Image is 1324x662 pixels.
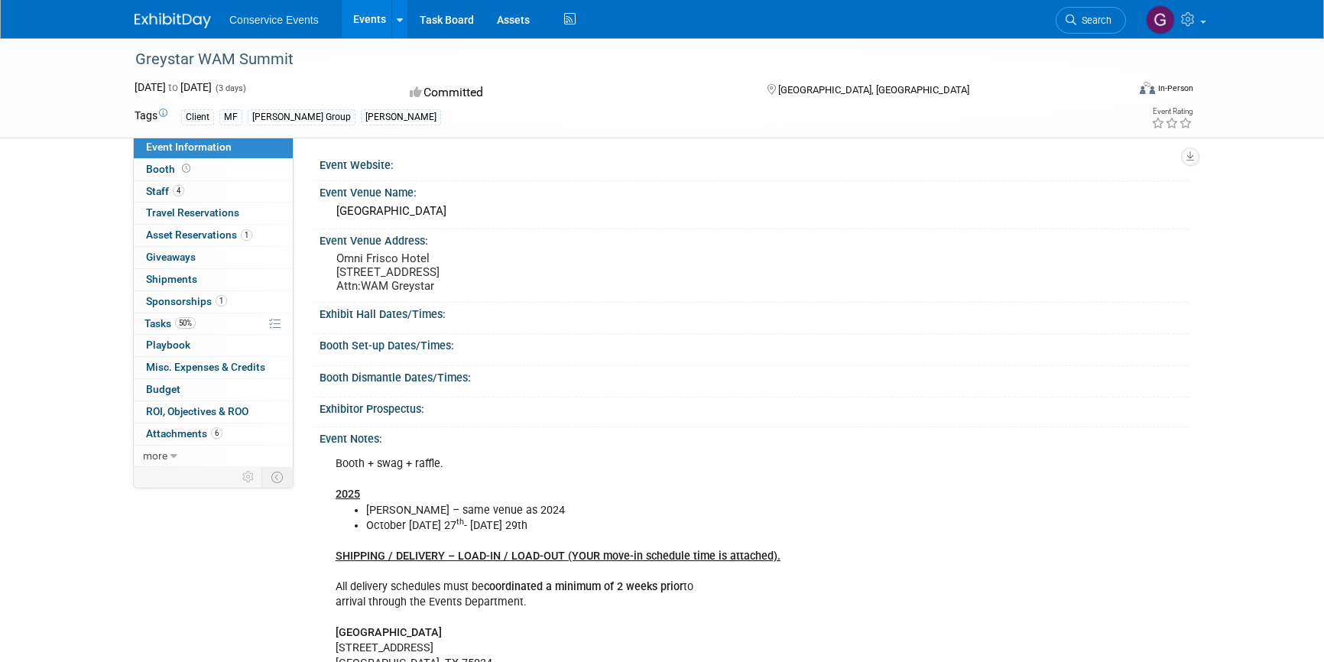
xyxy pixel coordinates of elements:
div: Event Format [1036,80,1193,102]
span: Conservice Events [229,14,319,26]
b: [GEOGRAPHIC_DATA] [336,626,442,639]
a: Shipments [134,269,293,290]
div: [PERSON_NAME] [361,109,441,125]
span: ROI, Objectives & ROO [146,405,248,417]
div: Event Rating [1151,108,1193,115]
li: [PERSON_NAME] – same venue as 2024 [366,503,1011,518]
div: Event Notes: [320,427,1189,446]
span: Booth [146,163,193,175]
a: Giveaways [134,247,293,268]
a: Event Information [134,137,293,158]
span: 4 [173,185,184,196]
div: MF [219,109,242,125]
div: Event Venue Address: [320,229,1189,248]
td: Personalize Event Tab Strip [235,467,262,487]
div: Event Venue Name: [320,181,1189,200]
div: Booth Dismantle Dates/Times: [320,366,1189,385]
td: Toggle Event Tabs [262,467,294,487]
span: 6 [211,427,222,439]
div: Booth Set-up Dates/Times: [320,334,1189,353]
td: Tags [135,108,167,125]
span: Travel Reservations [146,206,239,219]
span: Tasks [144,317,196,329]
span: Attachments [146,427,222,440]
span: Misc. Expenses & Credits [146,361,265,373]
b: coordinated a minimum of [484,580,614,593]
div: Exhibitor Prospectus: [320,398,1189,417]
a: Playbook [134,335,293,356]
div: [GEOGRAPHIC_DATA] [331,200,1178,223]
div: Greystar WAM Summit [130,46,1103,73]
a: Misc. Expenses & Credits [134,357,293,378]
a: Attachments6 [134,423,293,445]
span: 50% [175,317,196,329]
a: Budget [134,379,293,401]
a: Travel Reservations [134,203,293,224]
div: Exhibit Hall Dates/Times: [320,303,1189,322]
span: Shipments [146,273,197,285]
span: [GEOGRAPHIC_DATA], [GEOGRAPHIC_DATA] [778,84,969,96]
span: Playbook [146,339,190,351]
li: October [DATE] 27 - [DATE] 29th [366,518,1011,534]
span: 1 [216,295,227,307]
span: 1 [241,229,252,241]
span: Sponsorships [146,295,227,307]
img: Format-Inperson.png [1140,82,1155,94]
span: Booth not reserved yet [179,163,193,174]
a: Search [1056,7,1126,34]
span: Search [1076,15,1111,26]
div: Client [181,109,214,125]
div: [PERSON_NAME] Group [248,109,355,125]
sup: th [456,517,464,527]
span: more [143,449,167,462]
a: Sponsorships1 [134,291,293,313]
span: Asset Reservations [146,229,252,241]
a: Staff4 [134,181,293,203]
a: Booth [134,159,293,180]
a: ROI, Objectives & ROO [134,401,293,423]
a: Asset Reservations1 [134,225,293,246]
span: Staff [146,185,184,197]
img: Gayle Reese [1146,5,1175,34]
div: Event Website: [320,154,1189,173]
div: Committed [405,80,743,106]
div: In-Person [1157,83,1193,94]
span: [DATE] [DATE] [135,81,212,93]
u: 2025 [336,488,360,501]
span: to [166,81,180,93]
a: Tasks50% [134,313,293,335]
span: (3 days) [214,83,246,93]
span: Budget [146,383,180,395]
span: Event Information [146,141,232,153]
b: 2 weeks prior [617,580,683,593]
a: more [134,446,293,467]
pre: Omni Frisco Hotel [STREET_ADDRESS] Attn:WAM Greystar [336,251,665,293]
u: SHIPPING / DELIVERY – LOAD-IN / LOAD-OUT (YOUR move-in schedule time is attached). [336,550,780,563]
img: ExhibitDay [135,13,211,28]
span: Giveaways [146,251,196,263]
